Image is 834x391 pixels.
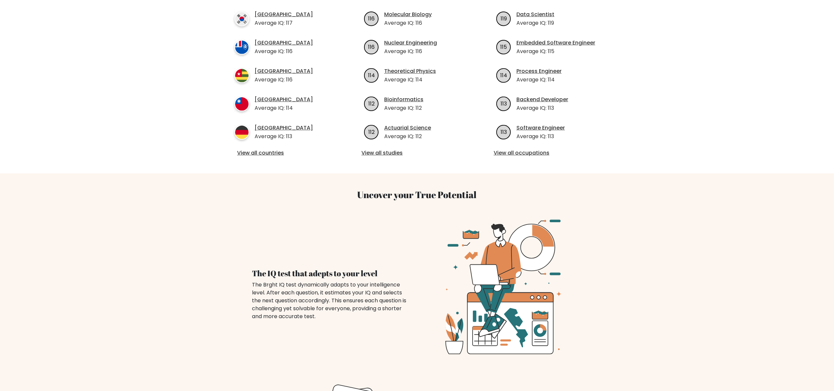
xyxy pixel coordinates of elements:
[234,68,249,83] img: country
[384,76,436,84] p: Average IQ: 114
[516,76,562,84] p: Average IQ: 114
[516,67,562,75] a: Process Engineer
[252,281,409,320] div: The Brght IQ test dynamically adapts to your intelligence level. After each question, it estimate...
[501,100,507,107] text: 113
[516,133,565,140] p: Average IQ: 113
[368,43,375,50] text: 116
[516,96,568,104] a: Backend Developer
[368,128,375,135] text: 112
[384,124,431,132] a: Actuarial Science
[255,133,313,140] p: Average IQ: 113
[384,11,432,18] a: Molecular Biology
[255,19,313,27] p: Average IQ: 117
[494,149,605,157] a: View all occupations
[384,133,431,140] p: Average IQ: 112
[368,71,375,79] text: 114
[234,125,249,140] img: country
[237,149,332,157] a: View all countries
[501,15,507,22] text: 119
[516,19,554,27] p: Average IQ: 119
[255,67,313,75] a: [GEOGRAPHIC_DATA]
[255,11,313,18] a: [GEOGRAPHIC_DATA]
[255,124,313,132] a: [GEOGRAPHIC_DATA]
[516,11,554,18] a: Data Scientist
[384,47,437,55] p: Average IQ: 116
[384,19,432,27] p: Average IQ: 116
[500,71,507,79] text: 114
[516,104,568,112] p: Average IQ: 113
[384,104,423,112] p: Average IQ: 112
[501,128,507,135] text: 113
[384,39,437,47] a: Nuclear Engineering
[516,124,565,132] a: Software Engineer
[255,96,313,104] a: [GEOGRAPHIC_DATA]
[234,97,249,111] img: country
[501,43,507,50] text: 115
[203,189,631,200] h3: Uncover your True Potential
[255,76,313,84] p: Average IQ: 116
[252,269,409,278] h4: The IQ test that adepts to your level
[234,12,249,26] img: country
[255,104,313,112] p: Average IQ: 114
[516,47,595,55] p: Average IQ: 115
[368,15,375,22] text: 116
[255,47,313,55] p: Average IQ: 116
[384,67,436,75] a: Theoretical Physics
[368,100,375,107] text: 112
[361,149,473,157] a: View all studies
[384,96,423,104] a: Bioinformatics
[516,39,595,47] a: Embedded Software Engineer
[255,39,313,47] a: [GEOGRAPHIC_DATA]
[234,40,249,55] img: country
